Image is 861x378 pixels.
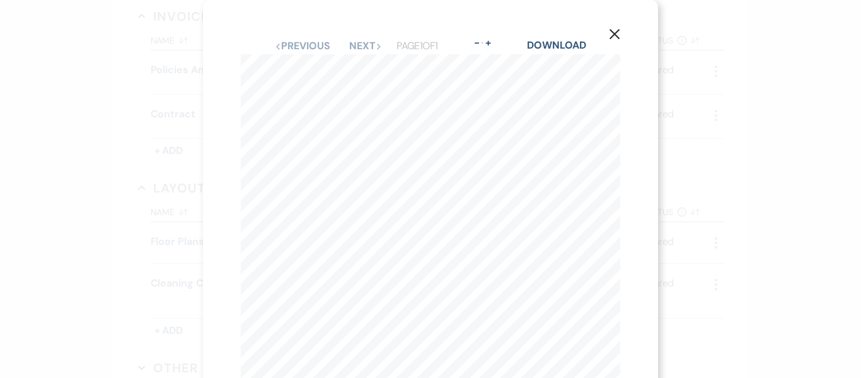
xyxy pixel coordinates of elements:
[471,38,482,48] button: -
[396,38,437,54] p: Page 1 of 1
[527,38,586,52] a: Download
[483,38,494,48] button: +
[275,41,330,51] button: Previous
[349,41,382,51] button: Next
